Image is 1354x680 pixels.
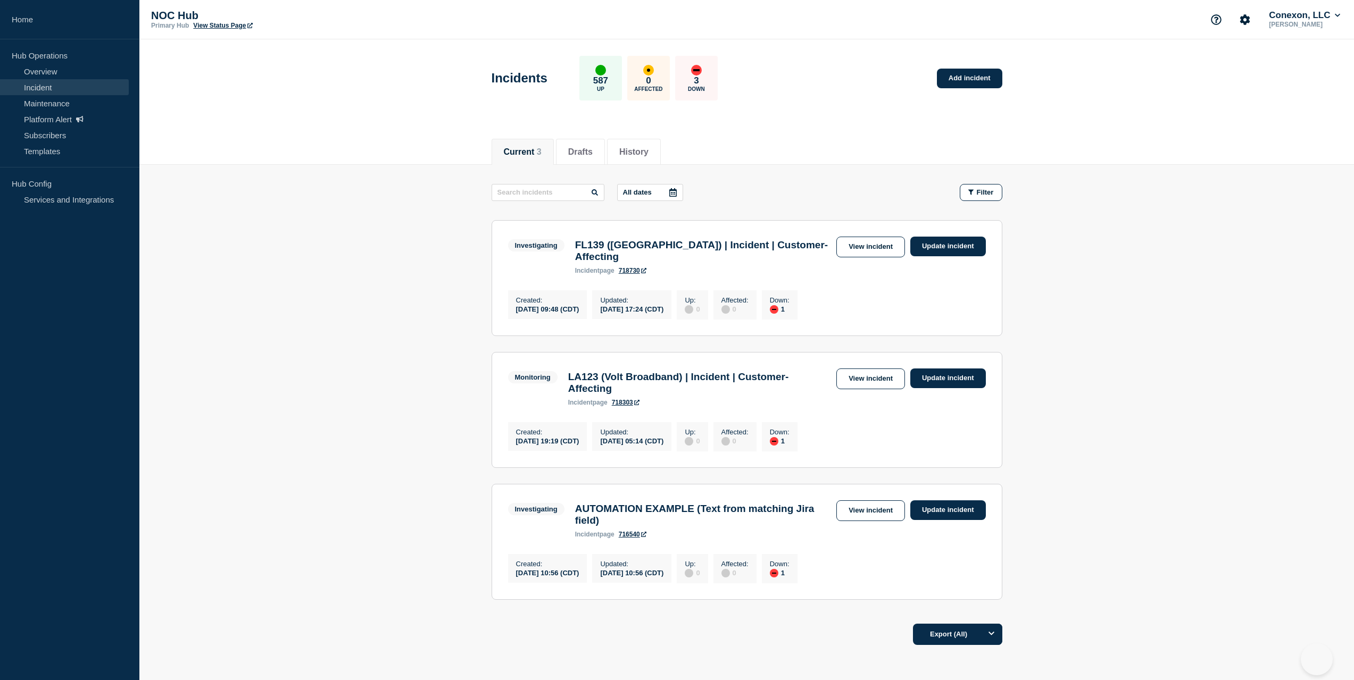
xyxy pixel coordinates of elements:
[937,69,1002,88] a: Add incident
[913,624,1002,645] button: Export (All)
[960,184,1002,201] button: Filter
[646,75,651,86] p: 0
[643,65,654,75] div: affected
[1267,21,1342,28] p: [PERSON_NAME]
[593,75,608,86] p: 587
[575,531,614,538] p: page
[492,184,604,201] input: Search incidents
[770,560,790,568] p: Down :
[575,267,614,274] p: page
[575,239,831,263] h3: FL139 ([GEOGRAPHIC_DATA]) | Incident | Customer-Affecting
[623,188,652,196] p: All dates
[575,531,600,538] span: incident
[600,560,663,568] p: Updated :
[600,296,663,304] p: Updated :
[721,568,749,577] div: 0
[600,568,663,577] div: [DATE] 10:56 (CDT)
[691,65,702,75] div: down
[688,86,705,92] p: Down
[617,184,683,201] button: All dates
[504,147,542,157] button: Current 3
[516,304,579,313] div: [DATE] 09:48 (CDT)
[492,71,547,86] h1: Incidents
[1267,10,1342,21] button: Conexon, LLC
[568,147,593,157] button: Drafts
[770,305,778,314] div: down
[600,304,663,313] div: [DATE] 17:24 (CDT)
[910,237,986,256] a: Update incident
[516,568,579,577] div: [DATE] 10:56 (CDT)
[516,560,579,568] p: Created :
[910,368,986,388] a: Update incident
[770,568,790,577] div: 1
[770,436,790,446] div: 1
[508,503,564,515] span: Investigating
[685,436,700,446] div: 0
[193,22,252,29] a: View Status Page
[516,436,579,445] div: [DATE] 19:19 (CDT)
[568,371,831,394] h3: LA123 (Volt Broadband) | Incident | Customer-Affecting
[600,436,663,445] div: [DATE] 05:14 (CDT)
[151,10,364,22] p: NOC Hub
[537,147,542,156] span: 3
[977,188,994,196] span: Filter
[770,428,790,436] p: Down :
[597,86,604,92] p: Up
[685,568,700,577] div: 0
[508,239,564,251] span: Investigating
[770,304,790,314] div: 1
[836,237,905,257] a: View incident
[721,296,749,304] p: Affected :
[516,428,579,436] p: Created :
[508,371,558,383] span: Monitoring
[151,22,189,29] p: Primary Hub
[575,267,600,274] span: incident
[612,399,639,406] a: 718303
[1234,9,1256,31] button: Account settings
[721,569,730,577] div: disabled
[685,305,693,314] div: disabled
[685,304,700,314] div: 0
[721,305,730,314] div: disabled
[516,296,579,304] p: Created :
[685,560,700,568] p: Up :
[910,500,986,520] a: Update incident
[634,86,662,92] p: Affected
[770,569,778,577] div: down
[721,428,749,436] p: Affected :
[600,428,663,436] p: Updated :
[595,65,606,75] div: up
[619,531,646,538] a: 716540
[1205,9,1227,31] button: Support
[770,437,778,446] div: down
[568,399,593,406] span: incident
[836,500,905,521] a: View incident
[685,296,700,304] p: Up :
[685,428,700,436] p: Up :
[721,436,749,446] div: 0
[1301,643,1333,675] iframe: Help Scout Beacon - Open
[685,569,693,577] div: disabled
[575,503,831,526] h3: AUTOMATION EXAMPLE (Text from matching Jira field)
[836,368,905,389] a: View incident
[770,296,790,304] p: Down :
[721,560,749,568] p: Affected :
[568,399,608,406] p: page
[619,267,646,274] a: 718730
[721,437,730,446] div: disabled
[721,304,749,314] div: 0
[694,75,699,86] p: 3
[981,624,1002,645] button: Options
[619,147,649,157] button: History
[685,437,693,446] div: disabled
